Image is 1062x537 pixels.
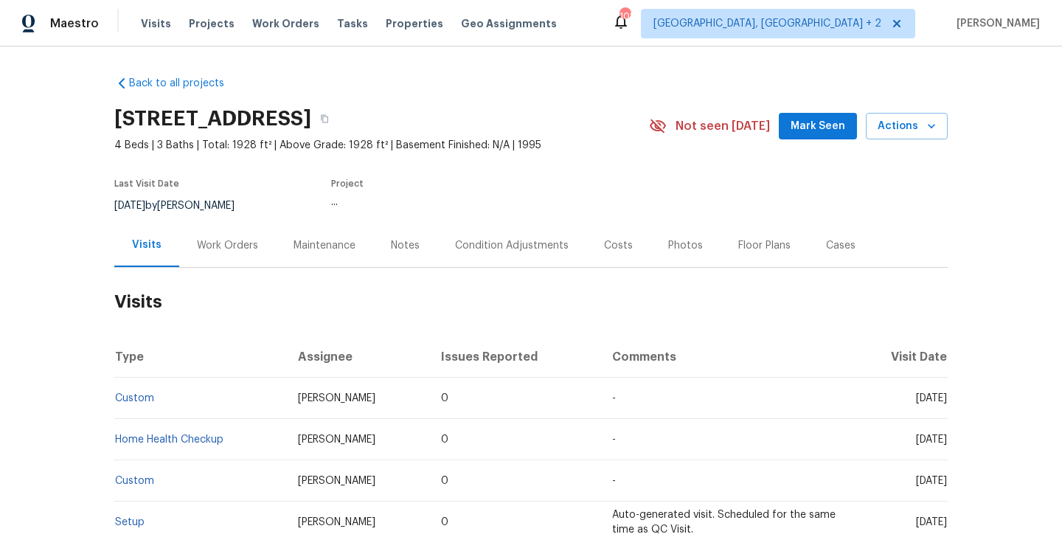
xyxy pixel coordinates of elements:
span: Projects [189,16,235,31]
th: Type [114,336,286,378]
span: 0 [441,393,448,403]
button: Mark Seen [779,113,857,140]
a: Custom [115,393,154,403]
span: 0 [441,434,448,445]
div: Cases [826,238,855,253]
span: Actions [878,117,936,136]
span: 0 [441,476,448,486]
span: Work Orders [252,16,319,31]
a: Back to all projects [114,76,256,91]
span: [PERSON_NAME] [298,517,375,527]
a: Custom [115,476,154,486]
span: [GEOGRAPHIC_DATA], [GEOGRAPHIC_DATA] + 2 [653,16,881,31]
span: 4 Beds | 3 Baths | Total: 1928 ft² | Above Grade: 1928 ft² | Basement Finished: N/A | 1995 [114,138,649,153]
span: [PERSON_NAME] [298,393,375,403]
span: Tasks [337,18,368,29]
div: Condition Adjustments [455,238,569,253]
span: Visits [141,16,171,31]
span: Project [331,179,364,188]
span: Properties [386,16,443,31]
div: ... [331,197,614,207]
div: Visits [132,238,162,252]
span: Geo Assignments [461,16,557,31]
span: [DATE] [916,517,947,527]
button: Copy Address [311,105,338,132]
a: Setup [115,517,145,527]
span: - [612,434,616,445]
span: - [612,393,616,403]
th: Comments [600,336,850,378]
button: Actions [866,113,948,140]
div: Notes [391,238,420,253]
span: [PERSON_NAME] [298,476,375,486]
span: [DATE] [114,201,145,211]
th: Issues Reported [429,336,600,378]
a: Home Health Checkup [115,434,223,445]
h2: [STREET_ADDRESS] [114,111,311,126]
span: [PERSON_NAME] [951,16,1040,31]
div: Floor Plans [738,238,791,253]
h2: Visits [114,268,948,336]
span: Not seen [DATE] [676,119,770,134]
div: by [PERSON_NAME] [114,197,252,215]
span: 0 [441,517,448,527]
span: [DATE] [916,476,947,486]
span: [DATE] [916,434,947,445]
span: Mark Seen [791,117,845,136]
span: [PERSON_NAME] [298,434,375,445]
div: 102 [619,9,630,24]
span: Last Visit Date [114,179,179,188]
div: Maintenance [294,238,355,253]
div: Work Orders [197,238,258,253]
th: Assignee [286,336,430,378]
th: Visit Date [850,336,948,378]
span: Maestro [50,16,99,31]
div: Costs [604,238,633,253]
div: Photos [668,238,703,253]
span: Auto-generated visit. Scheduled for the same time as QC Visit. [612,510,836,535]
span: - [612,476,616,486]
span: [DATE] [916,393,947,403]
